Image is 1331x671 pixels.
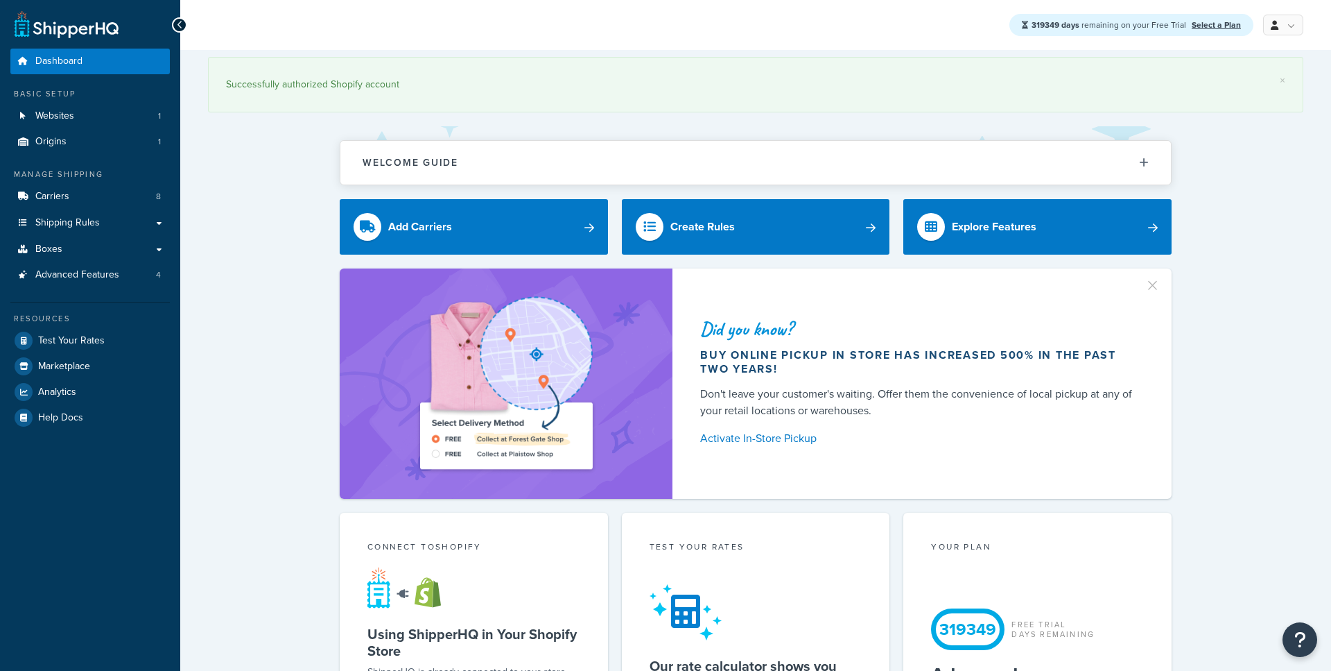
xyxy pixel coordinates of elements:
a: × [1280,75,1285,86]
span: 4 [156,269,161,281]
span: Advanced Features [35,269,119,281]
div: Create Rules [670,217,735,237]
a: Boxes [10,237,170,262]
span: Carriers [35,191,69,203]
div: Add Carriers [388,217,452,237]
a: Websites1 [10,103,170,129]
div: Don't leave your customer's waiting. Offer them the convenience of local pickup at any of your re... [700,386,1138,419]
span: 8 [156,191,161,203]
a: Test Your Rates [10,328,170,353]
a: Add Carriers [340,199,608,255]
span: Analytics [38,387,76,398]
span: Marketplace [38,361,90,373]
div: Successfully authorized Shopify account [226,75,1285,94]
span: Websites [35,110,74,122]
a: Marketplace [10,354,170,379]
span: Dashboard [35,56,82,67]
img: connect-shq-shopify-9b9a8c5a.svg [367,567,454,609]
div: Basic Setup [10,88,170,100]
div: Your Plan [931,541,1144,557]
div: Test your rates [650,541,862,557]
a: Explore Features [903,199,1172,255]
div: Buy online pickup in store has increased 500% in the past two years! [700,348,1138,376]
div: Resources [10,313,170,325]
li: Carriers [10,184,170,210]
div: Connect to Shopify [367,541,580,557]
div: Free Trial Days Remaining [1011,620,1095,639]
h5: Using ShipperHQ in Your Shopify Store [367,626,580,659]
div: 319349 [931,609,1004,650]
h2: Welcome Guide [363,158,458,168]
button: Open Resource Center [1282,622,1317,657]
a: Activate In-Store Pickup [700,429,1138,448]
img: ad-shirt-map-b0359fc47e01cab431d101c4b569394f6a03f54285957d908178d52f29eb9668.png [381,289,632,478]
a: Dashboard [10,49,170,74]
a: Shipping Rules [10,210,170,236]
span: Test Your Rates [38,335,105,347]
span: 1 [158,136,161,148]
a: Analytics [10,380,170,405]
a: Advanced Features4 [10,262,170,288]
div: Did you know? [700,319,1138,339]
div: Explore Features [952,217,1036,237]
li: Origins [10,129,170,155]
a: Create Rules [622,199,890,255]
span: Boxes [35,244,62,255]
span: Shipping Rules [35,217,100,229]
span: Origins [35,136,67,148]
button: Welcome Guide [340,141,1171,185]
span: 1 [158,110,161,122]
a: Origins1 [10,129,170,155]
a: Select a Plan [1192,19,1241,31]
span: Help Docs [38,412,83,424]
li: Websites [10,103,170,129]
a: Carriers8 [10,184,170,210]
a: Help Docs [10,405,170,430]
span: remaining on your Free Trial [1032,19,1188,31]
li: Advanced Features [10,262,170,288]
strong: 319349 days [1032,19,1079,31]
div: Manage Shipping [10,169,170,180]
